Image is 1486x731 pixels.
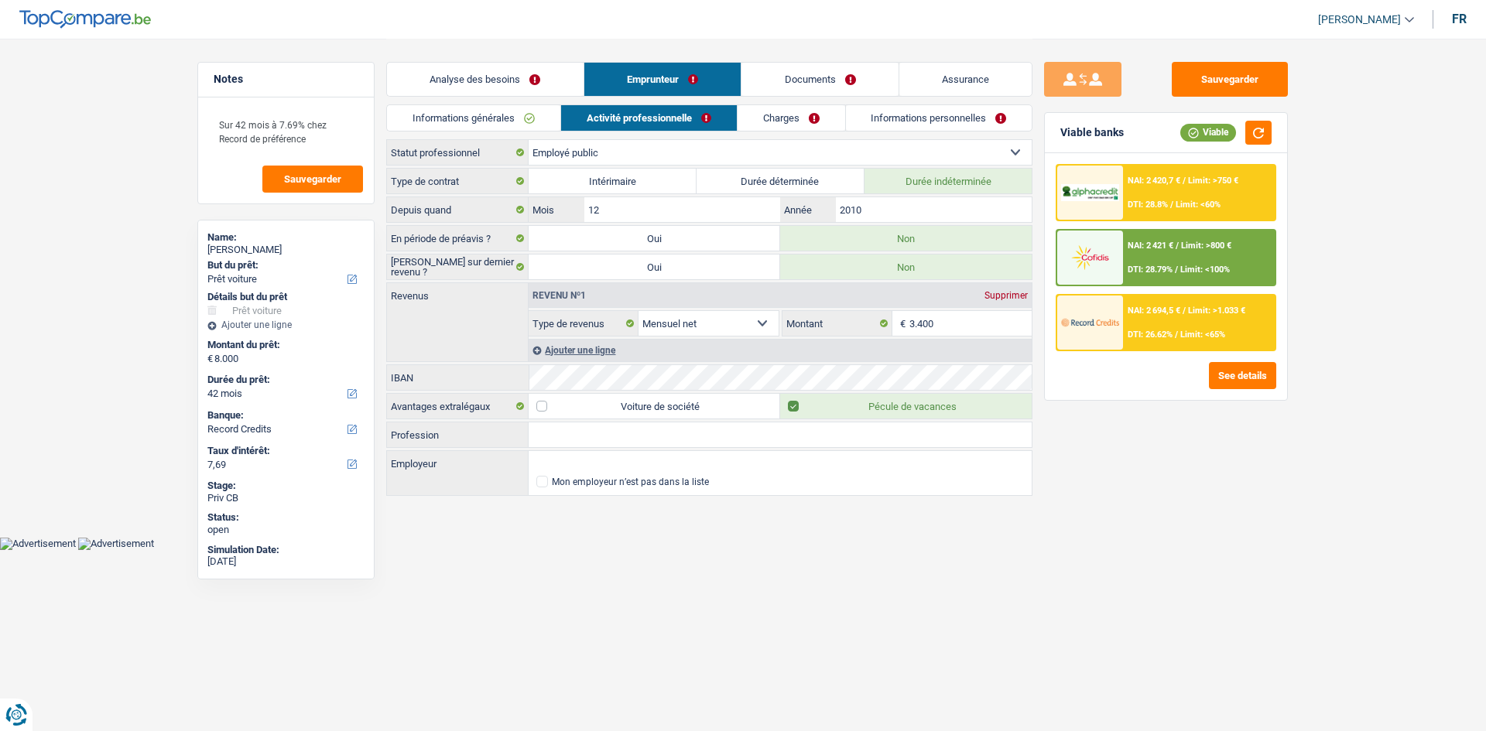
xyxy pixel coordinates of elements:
[207,445,361,457] label: Taux d'intérêt:
[780,197,835,222] label: Année
[892,311,909,336] span: €
[78,538,154,550] img: Advertisement
[207,319,365,330] div: Ajouter une ligne
[529,394,780,418] label: Voiture de société
[1209,362,1276,389] button: See details
[262,166,363,193] button: Sauvegarder
[387,140,529,165] label: Statut professionnel
[207,544,365,556] div: Simulation Date:
[584,63,741,96] a: Emprunteur
[529,254,780,279] label: Oui
[780,394,1032,418] label: Pécule de vacances
[836,197,1032,222] input: AAAA
[1061,243,1118,272] img: Cofidis
[1180,124,1236,141] div: Viable
[899,63,1032,96] a: Assurance
[207,480,365,492] div: Stage:
[552,477,709,487] div: Mon employeur n’est pas dans la liste
[1318,13,1401,26] span: [PERSON_NAME]
[529,169,697,193] label: Intérimaire
[207,353,213,365] span: €
[780,254,1032,279] label: Non
[207,244,365,256] div: [PERSON_NAME]
[1170,200,1173,210] span: /
[782,311,892,336] label: Montant
[780,226,1032,251] label: Non
[529,339,1032,361] div: Ajouter une ligne
[387,283,528,301] label: Revenus
[207,511,365,524] div: Status:
[1306,7,1414,32] a: [PERSON_NAME]
[1128,241,1173,251] span: NAI: 2 421 €
[1172,62,1288,97] button: Sauvegarder
[207,492,365,504] div: Priv CB
[387,254,529,279] label: [PERSON_NAME] sur dernier revenu ?
[387,422,529,447] label: Profession
[1180,330,1225,340] span: Limit: <65%
[1128,176,1180,186] span: NAI: 2 420,7 €
[584,197,780,222] input: MM
[387,365,529,390] label: IBAN
[207,259,361,272] label: But du prêt:
[387,63,584,96] a: Analyse des besoins
[529,311,639,336] label: Type de revenus
[1180,265,1230,275] span: Limit: <100%
[214,73,358,86] h5: Notes
[1181,241,1231,251] span: Limit: >800 €
[1188,176,1238,186] span: Limit: >750 €
[19,10,151,29] img: TopCompare Logo
[1060,126,1124,139] div: Viable banks
[387,394,529,418] label: Avantages extralégaux
[284,174,341,184] span: Sauvegarder
[529,291,590,300] div: Revenu nº1
[1176,241,1179,251] span: /
[529,197,584,222] label: Mois
[387,451,529,476] label: Employeur
[1128,200,1168,210] span: DTI: 28.8%
[387,226,529,251] label: En période de préavis ?
[697,169,865,193] label: Durée déterminée
[738,105,845,131] a: Charges
[387,197,529,222] label: Depuis quand
[1061,184,1118,202] img: AlphaCredit
[207,231,365,244] div: Name:
[561,105,737,131] a: Activité professionnelle
[1183,306,1186,316] span: /
[207,524,365,536] div: open
[1175,265,1178,275] span: /
[387,169,529,193] label: Type de contrat
[1128,330,1173,340] span: DTI: 26.62%
[529,451,1032,476] input: Cherchez votre employeur
[1452,12,1467,26] div: fr
[529,226,780,251] label: Oui
[1183,176,1186,186] span: /
[207,339,361,351] label: Montant du prêt:
[207,374,361,386] label: Durée du prêt:
[1128,265,1173,275] span: DTI: 28.79%
[1176,200,1221,210] span: Limit: <60%
[1061,308,1118,336] img: Record Credits
[207,555,365,568] div: [DATE]
[1188,306,1245,316] span: Limit: >1.033 €
[207,291,365,303] div: Détails but du prêt
[207,409,361,422] label: Banque:
[846,105,1032,131] a: Informations personnelles
[741,63,899,96] a: Documents
[865,169,1032,193] label: Durée indéterminée
[981,291,1032,300] div: Supprimer
[387,105,560,131] a: Informations générales
[1128,306,1180,316] span: NAI: 2 694,5 €
[1175,330,1178,340] span: /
